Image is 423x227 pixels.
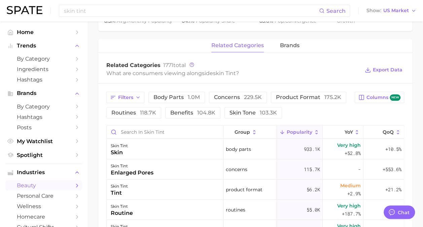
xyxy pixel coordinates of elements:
[345,149,361,157] span: +52.8%
[5,212,82,222] a: homecare
[182,18,196,24] span: 64.1%
[304,165,320,173] span: 115.7k
[188,94,200,100] span: 1.0m
[287,129,312,135] span: Popularity
[17,214,71,220] span: homecare
[17,56,71,62] span: by Category
[223,126,277,139] button: group
[226,206,245,214] span: routines
[383,9,409,12] span: US Market
[340,182,361,190] span: Medium
[337,141,361,149] span: Very high
[275,18,285,24] abbr: popularity index
[106,69,360,78] div: What are consumers viewing alongside ?
[111,169,153,177] div: enlarged pores
[17,90,71,96] span: Brands
[111,149,128,157] div: skin
[111,110,156,116] span: routines
[17,66,71,72] span: Ingredients
[324,94,341,100] span: 175.2k
[163,62,186,68] span: total
[107,139,404,159] button: skin tintskinbody parts933.1kVery high+52.8%+10.5%
[140,109,156,116] span: 118.7k
[17,169,71,175] span: Industries
[17,152,71,158] span: Spotlight
[118,95,133,100] span: Filters
[213,70,236,76] span: skin tint
[107,159,404,180] button: skin tintenlarged poresconcerns115.7k-+553.6%
[5,136,82,147] a: My Watchlist
[337,202,361,210] span: Very high
[326,8,346,14] span: Search
[355,92,404,103] button: Columnsnew
[104,18,117,24] span: 8.5m
[385,186,401,194] span: +21.2%
[323,126,363,139] button: YoY
[280,42,299,48] span: brands
[366,94,400,101] span: Columns
[5,122,82,133] a: Posts
[117,18,127,24] abbr: average
[153,95,200,100] span: body parts
[307,186,320,194] span: 56.2k
[5,88,82,98] button: Brands
[5,167,82,177] button: Industries
[5,150,82,160] a: Spotlight
[196,18,235,24] span: popularity share
[5,27,82,37] a: Home
[5,180,82,191] a: beauty
[363,126,404,139] button: QoQ
[226,165,247,173] span: concerns
[214,95,262,100] span: concerns
[117,18,172,24] span: monthly popularity
[5,112,82,122] a: Hashtags
[163,62,173,68] span: 1771
[363,65,404,75] button: Export Data
[385,145,401,153] span: +10.5%
[5,101,82,112] a: by Category
[63,5,319,17] input: Search here for a brand, industry, or ingredient
[226,145,251,153] span: body parts
[17,138,71,144] span: My Watchlist
[304,145,320,153] span: 933.1k
[244,94,262,100] span: 229.5k
[235,129,250,135] span: group
[111,189,128,197] div: tint
[17,124,71,131] span: Posts
[277,126,323,139] button: Popularity
[17,29,71,35] span: Home
[259,18,275,24] span: 83.6%
[7,6,42,14] img: SPATE
[197,109,215,116] span: 104.8k
[358,165,361,173] span: -
[111,142,128,150] div: skin tint
[111,162,153,170] div: skin tint
[344,129,353,135] span: YoY
[17,182,71,189] span: beauty
[111,182,128,190] div: skin tint
[5,191,82,201] a: personal care
[211,42,264,48] span: related categories
[383,129,394,135] span: QoQ
[107,126,223,138] input: Search in skin tint
[17,203,71,209] span: wellness
[5,201,82,212] a: wellness
[337,10,388,24] span: predicted growth
[226,186,262,194] span: product format
[17,43,71,49] span: Trends
[275,18,316,24] span: convergence
[111,209,133,217] div: routine
[17,76,71,83] span: Hashtags
[106,92,144,103] button: Filters
[107,200,404,220] button: skin tintroutineroutines55.0kVery high+187.7%-64.4%
[390,94,400,101] span: new
[230,110,277,116] span: skin tone
[365,6,418,15] button: ShowUS Market
[170,110,215,116] span: benefits
[17,103,71,110] span: by Category
[307,206,320,214] span: 55.0k
[5,64,82,74] a: Ingredients
[111,202,133,210] div: skin tint
[106,62,161,68] span: Related Categories
[260,109,277,116] span: 103.3k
